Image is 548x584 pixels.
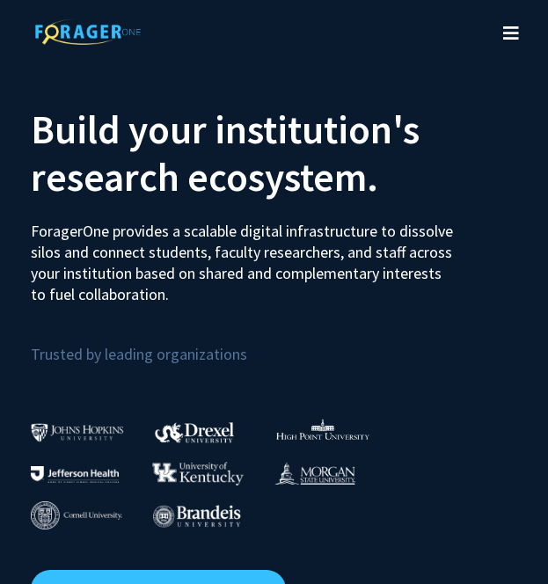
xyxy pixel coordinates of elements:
[31,106,517,201] h2: Build your institution's research ecosystem.
[276,419,369,440] img: High Point University
[31,501,122,530] img: Cornell University
[31,466,119,483] img: Thomas Jefferson University
[274,462,355,485] img: Morgan State University
[26,18,150,45] img: ForagerOne Logo
[31,423,124,442] img: Johns Hopkins University
[31,208,459,305] p: ForagerOne provides a scalable digital infrastructure to dissolve silos and connect students, fac...
[155,422,234,442] img: Drexel University
[152,462,244,485] img: University of Kentucky
[153,505,241,527] img: Brandeis University
[31,319,517,368] p: Trusted by leading organizations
